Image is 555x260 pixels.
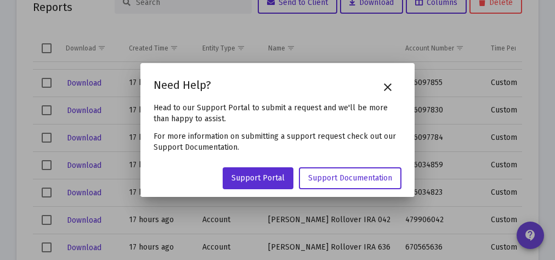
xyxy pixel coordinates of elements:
[154,131,401,153] p: For more information on submitting a support request check out our Support Documentation.
[154,76,211,94] h2: Need Help?
[381,81,394,94] mat-icon: close
[223,167,293,189] a: Support Portal
[154,103,401,125] p: Head to our Support Portal to submit a request and we'll be more than happy to assist.
[231,173,285,183] span: Support Portal
[299,167,401,189] a: Support Documentation
[308,173,392,183] span: Support Documentation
